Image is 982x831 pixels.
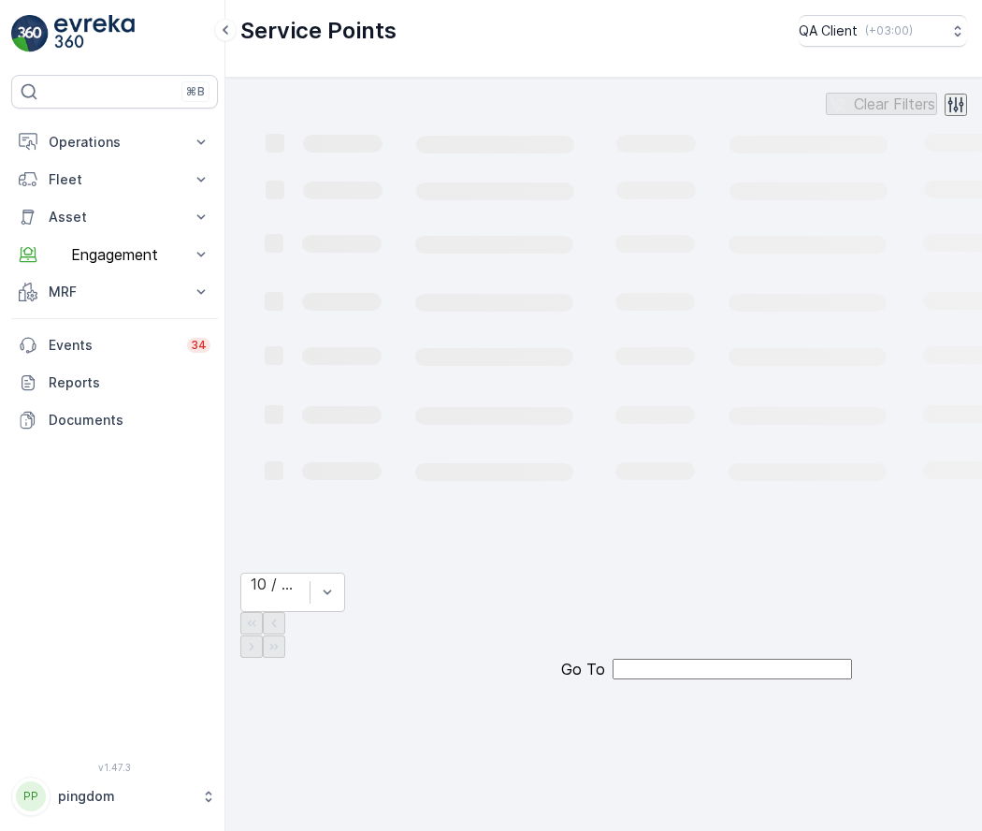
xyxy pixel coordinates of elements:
p: pingdom [58,787,192,806]
img: logo [11,15,49,52]
p: MRF [49,283,181,301]
a: Events34 [11,327,218,364]
p: Reports [49,373,210,392]
a: Documents [11,401,218,439]
p: Operations [49,133,181,152]
p: Fleet [49,170,181,189]
button: Operations [11,124,218,161]
p: Asset [49,208,181,226]
span: Go To [561,661,605,678]
p: QA Client [799,22,858,40]
button: Clear Filters [826,93,937,115]
button: MRF [11,273,218,311]
div: 10 / Page [251,576,300,592]
p: Documents [49,411,210,430]
p: Clear Filters [854,95,935,112]
p: Service Points [240,16,397,46]
button: Engagement [11,236,218,273]
p: Engagement [49,246,181,263]
p: ( +03:00 ) [865,23,913,38]
button: Fleet [11,161,218,198]
button: Asset [11,198,218,236]
img: logo_light-DOdMpM7g.png [54,15,135,52]
span: v 1.47.3 [11,762,218,773]
button: PPpingdom [11,777,218,816]
p: 34 [191,338,207,353]
p: ⌘B [186,84,205,99]
button: QA Client(+03:00) [799,15,967,47]
div: PP [16,781,46,811]
p: Events [49,336,176,355]
a: Reports [11,364,218,401]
